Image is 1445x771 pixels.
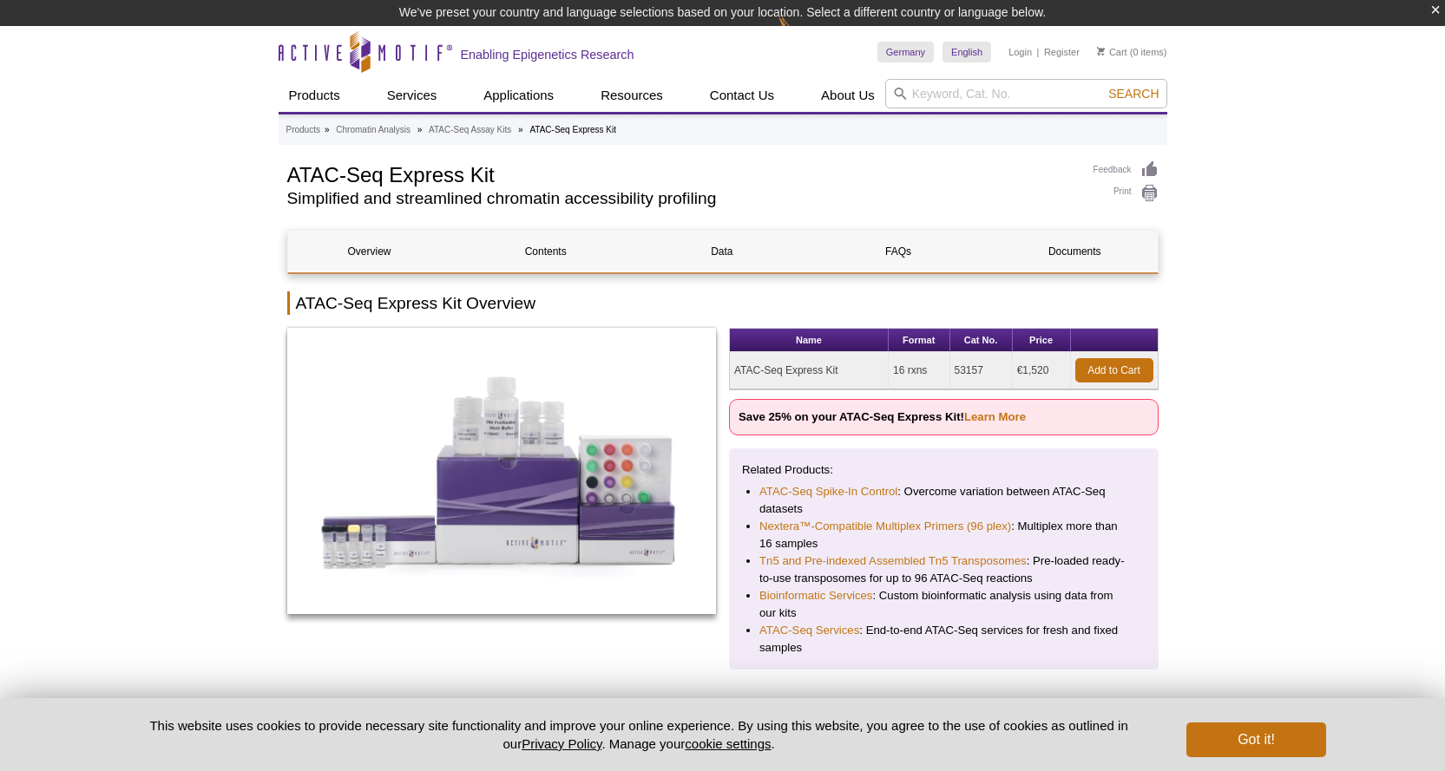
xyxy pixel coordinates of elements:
td: 16 rxns [889,352,950,389]
strong: Save 25% on your ATAC-Seq Express Kit! [739,410,1026,423]
li: : Pre-loaded ready-to-use transposomes for up to 96 ATAC-Seq reactions [759,552,1128,587]
a: Data [640,231,804,272]
th: Cat No. [950,329,1013,352]
img: Change Here [778,13,824,54]
th: Format [889,329,950,352]
h1: ATAC-Seq Express Kit [287,160,1076,186]
a: Products [286,122,320,138]
li: » [325,125,330,134]
a: Overview [288,231,451,272]
button: cookie settings [685,736,771,751]
img: ATAC-Seq Express Kit [287,328,717,614]
a: Bioinformatic Services [759,587,872,604]
a: Cart [1097,46,1127,58]
a: Register [1044,46,1080,58]
span: Search [1108,87,1159,101]
a: Documents [993,231,1156,272]
a: Chromatin Analysis [336,122,411,138]
p: Related Products: [742,461,1146,479]
a: Add to Cart [1075,358,1153,382]
li: ATAC-Seq Express Kit [529,125,616,134]
a: Login [1008,46,1032,58]
a: Nextera™-Compatible Multiplex Primers (96 plex) [759,518,1011,535]
a: Tn5 and Pre-indexed Assembled Tn5 Transposomes [759,552,1027,570]
a: Germany [877,42,934,62]
a: Contact Us [700,79,785,112]
a: Resources [590,79,673,112]
a: ATAC-Seq Spike-In Control [759,483,897,500]
button: Got it! [1186,722,1325,757]
a: Privacy Policy [522,736,601,751]
h2: ATAC-Seq Express Kit Overview [287,291,1159,315]
li: : End-to-end ATAC-Seq services for fresh and fixed samples [759,622,1128,657]
a: Learn More [964,410,1026,423]
a: Services [377,79,448,112]
li: | [1037,42,1040,62]
a: ATAC-Seq Services [759,622,859,639]
td: 53157 [950,352,1013,389]
li: : Overcome variation between ATAC-Seq datasets [759,483,1128,518]
a: FAQs [817,231,980,272]
input: Keyword, Cat. No. [885,79,1167,108]
th: Name [730,329,889,352]
p: This website uses cookies to provide necessary site functionality and improve your online experie... [120,716,1159,753]
a: About Us [811,79,885,112]
img: Your Cart [1097,47,1105,56]
a: Feedback [1094,160,1159,180]
a: English [943,42,991,62]
h2: Simplified and streamlined chromatin accessibility profiling [287,191,1076,206]
th: Price [1013,329,1071,352]
li: : Custom bioinformatic analysis using data from our kits [759,587,1128,622]
a: ATAC-Seq Assay Kits [429,122,511,138]
td: €1,520 [1013,352,1071,389]
a: Products [279,79,351,112]
a: Print [1094,184,1159,203]
button: Search [1103,86,1164,101]
a: Applications [473,79,564,112]
li: : Multiplex more than 16 samples [759,518,1128,552]
li: » [417,125,423,134]
li: » [518,125,523,134]
li: (0 items) [1097,42,1167,62]
a: Contents [464,231,627,272]
td: ATAC-Seq Express Kit [730,352,889,389]
h2: Enabling Epigenetics Research [461,47,634,62]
